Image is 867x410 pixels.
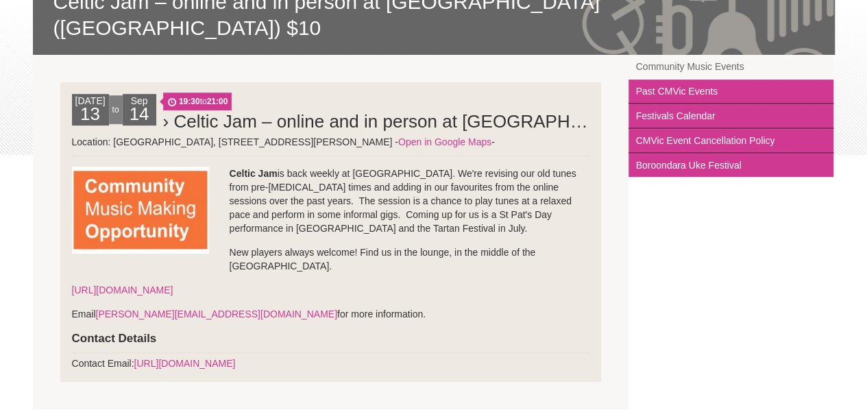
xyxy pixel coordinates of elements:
[75,108,106,125] h2: 13
[72,285,173,296] a: [URL][DOMAIN_NAME]
[126,108,153,125] h2: 14
[134,358,236,369] a: [URL][DOMAIN_NAME]
[72,307,590,321] p: Email for more information.
[628,129,833,154] a: CMVic Event Cancellation Policy
[72,331,590,346] h4: Contact Details
[123,94,156,125] div: Sep
[628,80,833,104] a: Past CMVic Events
[163,93,232,110] span: to
[179,97,200,106] strong: 19:30
[72,331,590,370] div: Contact Email:
[109,95,123,124] div: to
[398,136,491,147] a: Open in Google Maps
[60,82,602,382] li: Location: [GEOGRAPHIC_DATA], [STREET_ADDRESS][PERSON_NAME] - -
[96,309,337,319] a: [PERSON_NAME][EMAIL_ADDRESS][DOMAIN_NAME]
[628,55,833,80] a: Community Music Events
[230,168,278,179] strong: Celtic Jam
[207,97,228,106] strong: 21:00
[72,245,590,273] p: New players always welcome! Find us in the lounge, in the middle of the [GEOGRAPHIC_DATA].
[72,167,209,254] img: community_music_making_op.jpg
[72,167,590,235] p: is back weekly at [GEOGRAPHIC_DATA]. We're revising our old tunes from pre-[MEDICAL_DATA] times a...
[628,104,833,129] a: Festivals Calendar
[163,108,590,135] h2: › Celtic Jam – online and in person at [GEOGRAPHIC_DATA] ([GEOGRAPHIC_DATA]) $10
[628,154,833,177] a: Boroondara Uke Festival
[72,94,109,125] div: [DATE]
